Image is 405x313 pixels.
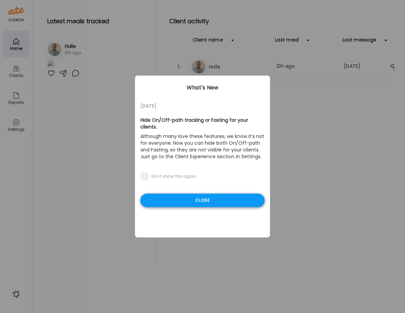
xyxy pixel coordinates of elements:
div: Close [140,194,265,207]
div: Don't show this again [152,174,196,179]
b: Hide On/Off-path tracking or Fasting for your clients. [140,117,248,130]
p: Although many love these features, we know it’s not for everyone. Now you can hide both On/Off-pa... [140,132,265,161]
div: What's New [135,84,270,92]
div: [DATE] [140,102,265,110]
